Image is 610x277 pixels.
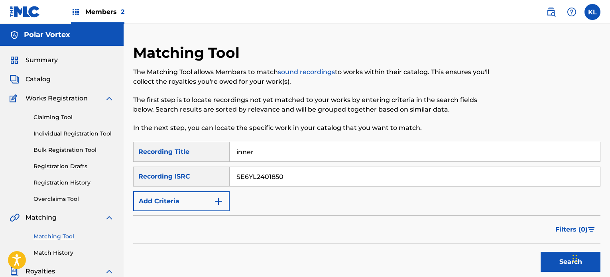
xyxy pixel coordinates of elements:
[33,146,114,154] a: Bulk Registration Tool
[33,130,114,138] a: Individual Registration Tool
[10,213,20,222] img: Matching
[24,30,70,39] h5: Polar Vortex
[588,170,610,234] iframe: Resource Center
[33,249,114,257] a: Match History
[10,75,51,84] a: CatalogCatalog
[573,247,577,271] div: Drag
[10,55,58,65] a: SummarySummary
[546,7,556,17] img: search
[133,123,493,133] p: In the next step, you can locate the specific work in your catalog that you want to match.
[104,213,114,222] img: expand
[567,7,577,17] img: help
[104,94,114,103] img: expand
[570,239,610,277] iframe: Chat Widget
[133,95,493,114] p: The first step is to locate recordings not yet matched to your works by entering criteria in the ...
[541,252,600,272] button: Search
[584,4,600,20] div: User Menu
[10,75,19,84] img: Catalog
[26,94,88,103] span: Works Registration
[564,4,580,20] div: Help
[133,142,600,276] form: Search Form
[543,4,559,20] a: Public Search
[278,68,335,76] a: sound recordings
[555,225,588,234] span: Filters ( 0 )
[133,67,493,86] p: The Matching Tool allows Members to match to works within their catalog. This ensures you'll coll...
[10,267,19,276] img: Royalties
[10,6,40,18] img: MLC Logo
[33,232,114,241] a: Matching Tool
[214,196,223,206] img: 9d2ae6d4665cec9f34b9.svg
[71,7,81,17] img: Top Rightsholders
[33,162,114,171] a: Registration Drafts
[33,179,114,187] a: Registration History
[26,75,51,84] span: Catalog
[104,267,114,276] img: expand
[10,55,19,65] img: Summary
[26,55,58,65] span: Summary
[26,267,55,276] span: Royalties
[33,113,114,122] a: Claiming Tool
[85,7,124,16] span: Members
[121,8,124,16] span: 2
[551,220,600,240] button: Filters (0)
[133,44,244,62] h2: Matching Tool
[10,30,19,40] img: Accounts
[33,195,114,203] a: Overclaims Tool
[26,213,57,222] span: Matching
[133,191,230,211] button: Add Criteria
[10,94,20,103] img: Works Registration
